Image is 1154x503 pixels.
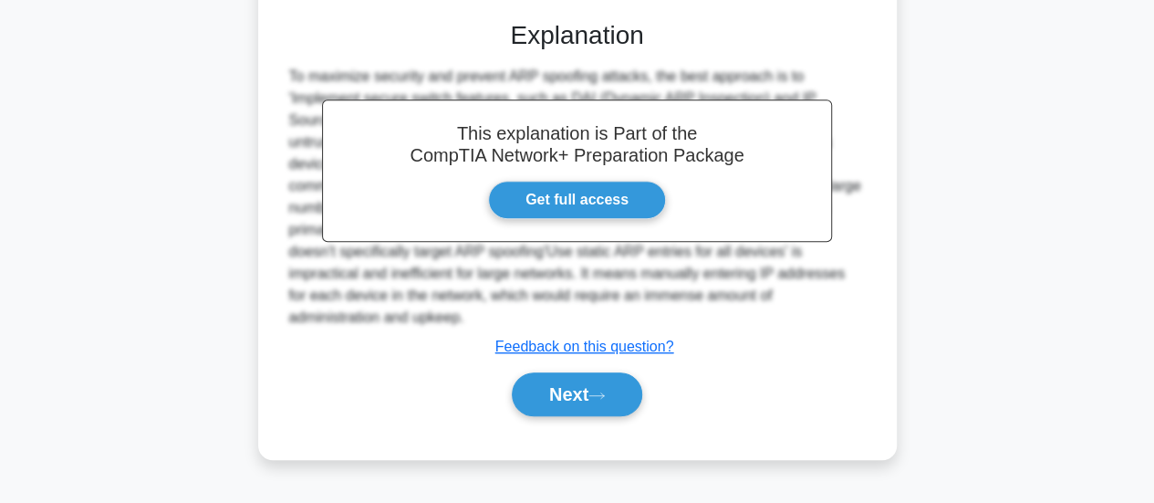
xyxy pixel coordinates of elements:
[512,372,642,416] button: Next
[289,66,866,329] div: To maximize security and prevent ARP spoofing attacks, the best approach is to 'Implement secure ...
[488,181,666,219] a: Get full access
[495,339,674,354] a: Feedback on this question?
[293,20,862,51] h3: Explanation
